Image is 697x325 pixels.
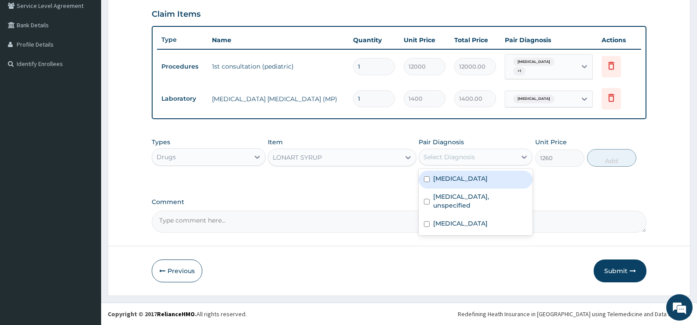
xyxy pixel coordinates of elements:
[152,198,646,206] label: Comment
[587,149,636,167] button: Add
[513,58,555,66] span: [MEDICAL_DATA]
[399,31,450,49] th: Unit Price
[152,259,202,282] button: Previous
[500,31,597,49] th: Pair Diagnosis
[423,153,475,161] div: Select Diagnosis
[268,138,283,146] label: Item
[157,58,208,75] td: Procedures
[144,4,165,26] div: Minimize live chat window
[433,192,527,210] label: [MEDICAL_DATA], unspecified
[157,310,195,318] a: RelianceHMO
[433,219,488,228] label: [MEDICAL_DATA]
[513,67,525,76] span: + 1
[458,310,690,318] div: Redefining Heath Insurance in [GEOGRAPHIC_DATA] using Telemedicine and Data Science!
[450,31,500,49] th: Total Price
[152,10,201,19] h3: Claim Items
[51,103,121,192] span: We're online!
[535,138,567,146] label: Unit Price
[108,310,197,318] strong: Copyright © 2017 .
[157,32,208,48] th: Type
[157,153,176,161] div: Drugs
[157,91,208,107] td: Laboratory
[594,259,646,282] button: Submit
[597,31,641,49] th: Actions
[513,95,555,103] span: [MEDICAL_DATA]
[46,49,148,61] div: Chat with us now
[349,31,399,49] th: Quantity
[152,139,170,146] label: Types
[208,58,349,75] td: 1st consultation (pediatric)
[16,44,36,66] img: d_794563401_company_1708531726252_794563401
[419,138,464,146] label: Pair Diagnosis
[4,225,168,256] textarea: Type your message and hit 'Enter'
[101,303,697,325] footer: All rights reserved.
[433,174,488,183] label: [MEDICAL_DATA]
[208,31,349,49] th: Name
[208,90,349,108] td: [MEDICAL_DATA] [MEDICAL_DATA] (MP)
[273,153,322,162] div: LONART SYRUP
